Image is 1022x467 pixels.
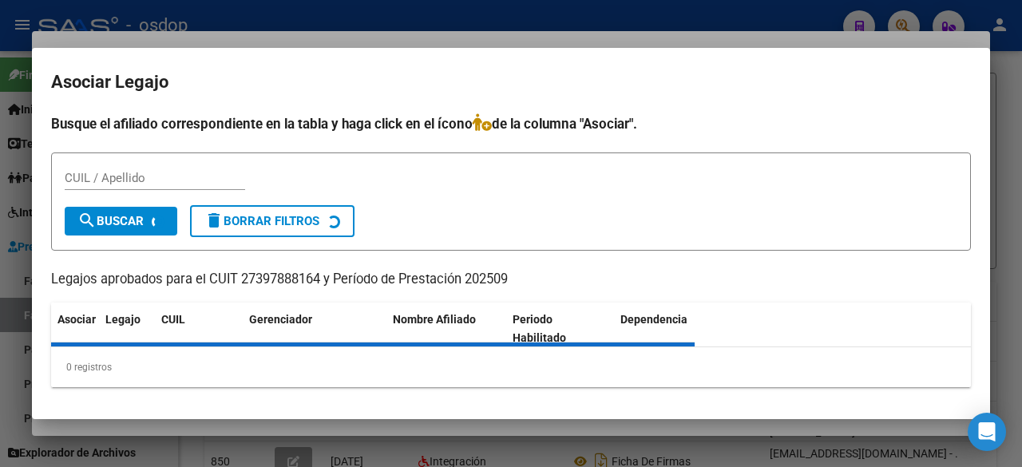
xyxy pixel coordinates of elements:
datatable-header-cell: CUIL [155,303,243,355]
h4: Busque el afiliado correspondiente en la tabla y haga click en el ícono de la columna "Asociar". [51,113,971,134]
span: Nombre Afiliado [393,313,476,326]
datatable-header-cell: Gerenciador [243,303,386,355]
mat-icon: delete [204,211,224,230]
datatable-header-cell: Legajo [99,303,155,355]
div: 0 registros [51,347,971,387]
datatable-header-cell: Periodo Habilitado [506,303,614,355]
datatable-header-cell: Asociar [51,303,99,355]
span: Periodo Habilitado [513,313,566,344]
span: CUIL [161,313,185,326]
span: Borrar Filtros [204,214,319,228]
button: Borrar Filtros [190,205,355,237]
button: Buscar [65,207,177,235]
div: Open Intercom Messenger [968,413,1006,451]
p: Legajos aprobados para el CUIT 27397888164 y Período de Prestación 202509 [51,270,971,290]
span: Gerenciador [249,313,312,326]
span: Legajo [105,313,141,326]
span: Asociar [57,313,96,326]
datatable-header-cell: Dependencia [614,303,734,355]
h2: Asociar Legajo [51,67,971,97]
datatable-header-cell: Nombre Afiliado [386,303,506,355]
mat-icon: search [77,211,97,230]
span: Dependencia [620,313,687,326]
span: Buscar [77,214,144,228]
